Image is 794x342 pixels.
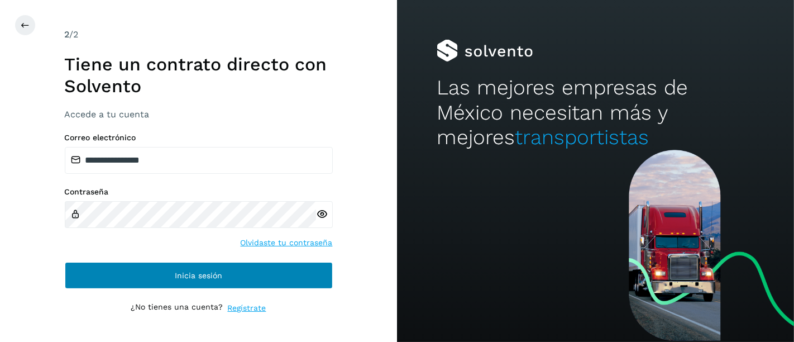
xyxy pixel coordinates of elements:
[65,133,333,142] label: Correo electrónico
[515,125,649,149] span: transportistas
[65,54,333,97] h1: Tiene un contrato directo con Solvento
[228,302,266,314] a: Regístrate
[131,302,223,314] p: ¿No tienes una cuenta?
[65,187,333,197] label: Contraseña
[437,75,754,150] h2: Las mejores empresas de México necesitan más y mejores
[241,237,333,249] a: Olvidaste tu contraseña
[65,109,333,120] h3: Accede a tu cuenta
[65,262,333,289] button: Inicia sesión
[175,272,222,279] span: Inicia sesión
